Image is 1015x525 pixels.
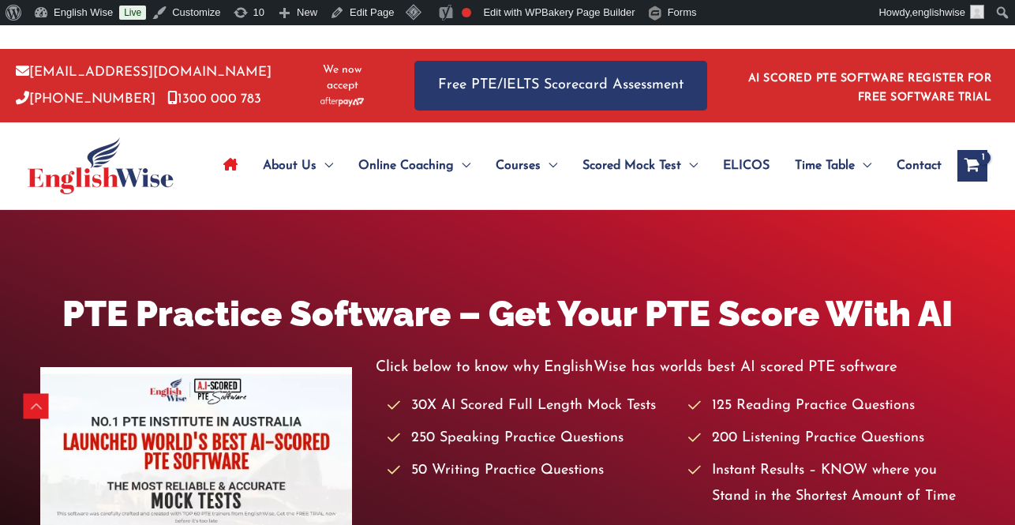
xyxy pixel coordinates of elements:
span: We now accept [309,62,375,94]
p: Click below to know why EnglishWise has worlds best AI scored PTE software [376,354,975,381]
aside: Header Widget 1 [739,60,999,111]
span: Online Coaching [358,138,454,193]
span: ELICOS [723,138,770,193]
a: Time TableMenu Toggle [782,138,884,193]
li: 125 Reading Practice Questions [688,393,974,419]
nav: Site Navigation: Main Menu [211,138,942,193]
span: Menu Toggle [541,138,557,193]
a: Online CoachingMenu Toggle [346,138,483,193]
a: Contact [884,138,942,193]
div: Focus keyphrase not set [462,8,471,17]
a: Free PTE/IELTS Scorecard Assessment [414,61,707,111]
span: Courses [496,138,541,193]
a: 1300 000 783 [167,92,261,106]
li: 50 Writing Practice Questions [388,458,673,484]
a: CoursesMenu Toggle [483,138,570,193]
span: Time Table [795,138,855,193]
span: Menu Toggle [454,138,470,193]
span: Menu Toggle [316,138,333,193]
img: ashok kumar [970,5,984,19]
a: Live [119,6,146,20]
li: 250 Speaking Practice Questions [388,426,673,452]
h1: PTE Practice Software – Get Your PTE Score With AI [40,289,974,339]
img: cropped-ew-logo [28,137,174,194]
span: Menu Toggle [681,138,698,193]
li: 200 Listening Practice Questions [688,426,974,452]
a: [PHONE_NUMBER] [16,92,155,106]
a: [EMAIL_ADDRESS][DOMAIN_NAME] [16,66,272,79]
span: About Us [263,138,316,193]
a: AI SCORED PTE SOFTWARE REGISTER FOR FREE SOFTWARE TRIAL [748,73,992,103]
a: ELICOS [710,138,782,193]
li: 30X AI Scored Full Length Mock Tests [388,393,673,419]
span: Contact [897,138,942,193]
span: Menu Toggle [855,138,871,193]
li: Instant Results – KNOW where you Stand in the Shortest Amount of Time [688,458,974,511]
a: About UsMenu Toggle [250,138,346,193]
a: View Shopping Cart, 1 items [957,150,987,182]
span: Scored Mock Test [582,138,681,193]
span: englishwise [912,6,965,18]
img: Afterpay-Logo [320,97,364,106]
a: Scored Mock TestMenu Toggle [570,138,710,193]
